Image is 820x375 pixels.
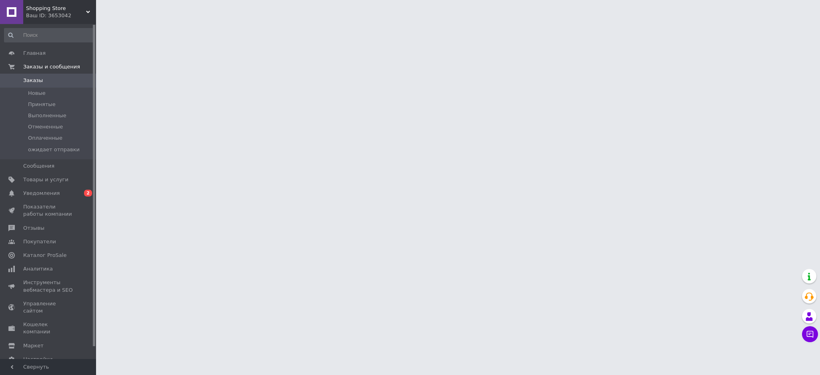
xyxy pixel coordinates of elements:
[23,342,44,349] span: Маркет
[23,63,80,70] span: Заказы и сообщения
[28,112,66,119] span: Выполненные
[23,190,60,197] span: Уведомления
[84,190,92,197] span: 2
[26,5,86,12] span: Shopping Store
[23,176,68,183] span: Товары и услуги
[23,203,74,218] span: Показатели работы компании
[23,356,52,363] span: Настройки
[23,77,43,84] span: Заказы
[23,265,53,273] span: Аналитика
[23,279,74,293] span: Инструменты вебмастера и SEO
[23,321,74,335] span: Кошелек компании
[28,90,46,97] span: Новые
[23,300,74,315] span: Управление сайтом
[23,252,66,259] span: Каталог ProSale
[23,225,44,232] span: Отзывы
[28,134,62,142] span: Оплаченные
[23,50,46,57] span: Главная
[26,12,96,19] div: Ваш ID: 3653042
[28,123,63,130] span: Отмененные
[28,101,56,108] span: Принятые
[28,146,80,153] span: ожидает отправки
[802,326,818,342] button: Чат с покупателем
[4,28,94,42] input: Поиск
[23,238,56,245] span: Покупатели
[23,162,54,170] span: Сообщения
